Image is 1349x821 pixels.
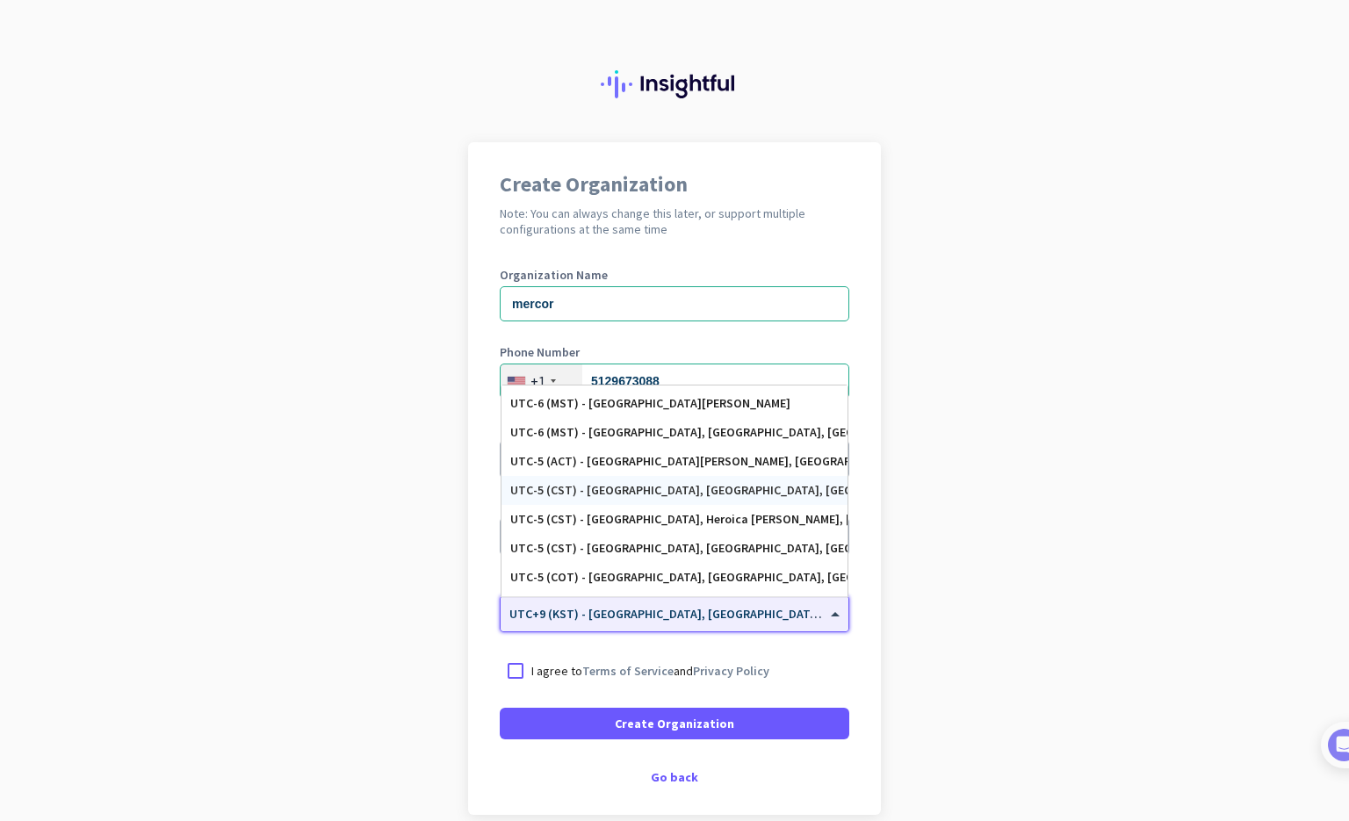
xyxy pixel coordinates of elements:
[510,454,839,469] div: UTC-5 (ACT) - [GEOGRAPHIC_DATA][PERSON_NAME], [GEOGRAPHIC_DATA], Senador [PERSON_NAME], [PERSON_N...
[510,512,839,527] div: UTC-5 (CST) - [GEOGRAPHIC_DATA], Heroica [PERSON_NAME], [GEOGRAPHIC_DATA], [GEOGRAPHIC_DATA]
[500,286,849,321] input: What is the name of your organization?
[500,771,849,783] div: Go back
[510,396,839,411] div: UTC-6 (MST) - [GEOGRAPHIC_DATA][PERSON_NAME]
[500,269,849,281] label: Organization Name
[500,708,849,739] button: Create Organization
[510,483,839,498] div: UTC-5 (CST) - [GEOGRAPHIC_DATA], [GEOGRAPHIC_DATA], [GEOGRAPHIC_DATA], [GEOGRAPHIC_DATA]
[601,70,748,98] img: Insightful
[501,385,848,596] div: Options List
[531,662,769,680] p: I agree to and
[500,423,628,436] label: Organization language
[500,205,849,237] h2: Note: You can always change this later, or support multiple configurations at the same time
[500,578,849,590] label: Organization Time Zone
[510,541,839,556] div: UTC-5 (CST) - [GEOGRAPHIC_DATA], [GEOGRAPHIC_DATA], [GEOGRAPHIC_DATA], [GEOGRAPHIC_DATA]
[500,501,849,513] label: Organization Size (Optional)
[500,174,849,195] h1: Create Organization
[500,364,849,399] input: 201-555-0123
[693,663,769,679] a: Privacy Policy
[582,663,674,679] a: Terms of Service
[530,372,545,390] div: +1
[510,570,839,585] div: UTC-5 (COT) - [GEOGRAPHIC_DATA], [GEOGRAPHIC_DATA], [GEOGRAPHIC_DATA], [GEOGRAPHIC_DATA]
[510,425,839,440] div: UTC-6 (MST) - [GEOGRAPHIC_DATA], [GEOGRAPHIC_DATA], [GEOGRAPHIC_DATA], [US_STATE][GEOGRAPHIC_DATA]
[500,346,849,358] label: Phone Number
[615,715,734,732] span: Create Organization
